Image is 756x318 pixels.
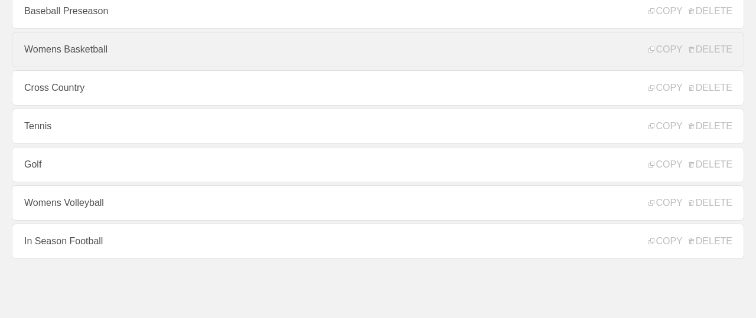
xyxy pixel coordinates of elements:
[689,44,732,55] span: DELETE
[12,224,744,259] a: In Season Football
[12,32,744,67] a: Womens Basketball
[649,198,682,208] span: COPY
[697,261,756,318] iframe: Chat Widget
[12,70,744,106] a: Cross Country
[12,147,744,182] a: Golf
[649,159,682,170] span: COPY
[12,185,744,221] a: Womens Volleyball
[649,121,682,132] span: COPY
[12,109,744,144] a: Tennis
[689,198,732,208] span: DELETE
[689,6,732,17] span: DELETE
[649,6,682,17] span: COPY
[689,159,732,170] span: DELETE
[689,236,732,247] span: DELETE
[689,83,732,93] span: DELETE
[689,121,732,132] span: DELETE
[649,44,682,55] span: COPY
[649,236,682,247] span: COPY
[649,83,682,93] span: COPY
